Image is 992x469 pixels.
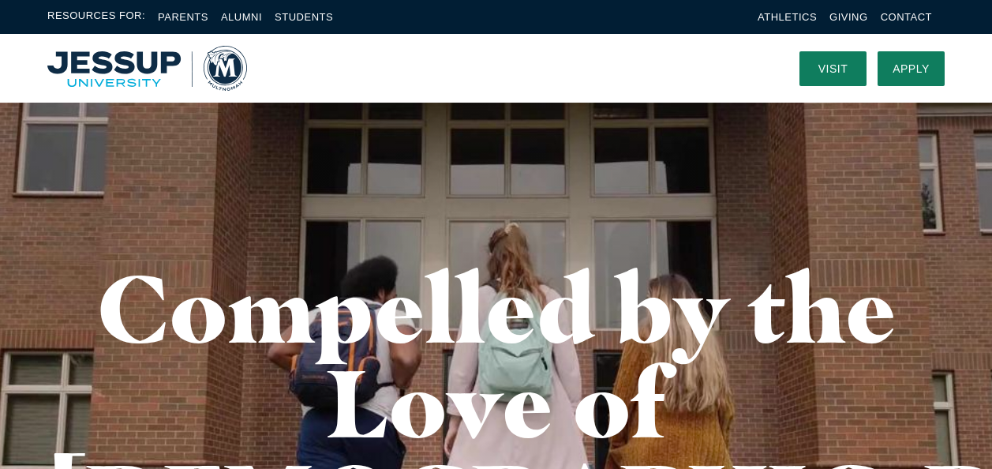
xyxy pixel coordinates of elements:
[758,11,817,23] a: Athletics
[47,46,247,91] img: Multnomah University Logo
[221,11,262,23] a: Alumni
[799,51,867,86] a: Visit
[47,8,145,26] span: Resources For:
[275,11,333,23] a: Students
[878,51,945,86] a: Apply
[829,11,868,23] a: Giving
[47,46,247,91] a: Home
[881,11,932,23] a: Contact
[158,11,208,23] a: Parents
